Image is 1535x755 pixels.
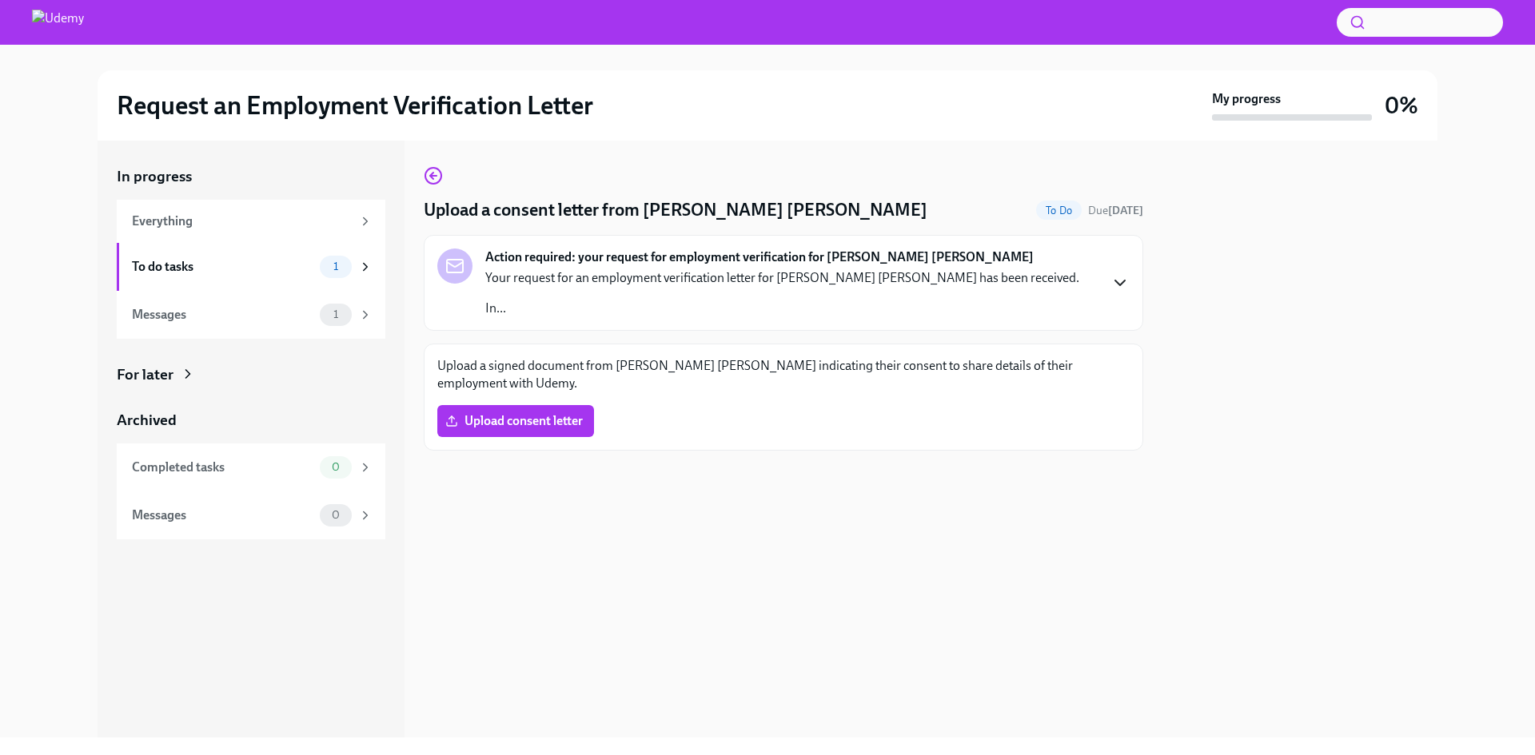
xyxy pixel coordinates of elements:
label: Upload consent letter [437,405,594,437]
h3: 0% [1385,91,1418,120]
a: Completed tasks0 [117,443,385,491]
a: In progress [117,166,385,187]
a: To do tasks1 [117,243,385,291]
p: In... [485,300,1079,317]
div: Completed tasks [132,459,313,476]
span: September 26th, 2025 10:00 [1088,203,1143,218]
div: For later [117,364,173,385]
div: Everything [132,213,352,230]
h4: Upload a consent letter from [PERSON_NAME] [PERSON_NAME] [424,198,927,222]
span: Due [1088,204,1143,217]
a: Everything [117,200,385,243]
a: Messages1 [117,291,385,339]
img: Udemy [32,10,84,35]
span: 0 [322,509,349,521]
strong: My progress [1212,90,1281,108]
a: For later [117,364,385,385]
p: Your request for an employment verification letter for [PERSON_NAME] [PERSON_NAME] has been recei... [485,269,1079,287]
a: Archived [117,410,385,431]
span: 1 [324,260,348,272]
strong: [DATE] [1108,204,1143,217]
span: To Do [1036,205,1082,217]
a: Messages0 [117,491,385,539]
div: To do tasks [132,258,313,276]
span: 1 [324,308,348,320]
h2: Request an Employment Verification Letter [117,89,593,121]
p: Upload a signed document from [PERSON_NAME] [PERSON_NAME] indicating their consent to share detai... [437,357,1130,392]
div: Messages [132,507,313,524]
span: 0 [322,461,349,473]
div: Messages [132,306,313,324]
span: Upload consent letter [449,413,583,429]
strong: Action required: your request for employment verification for [PERSON_NAME] [PERSON_NAME] [485,248,1034,266]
